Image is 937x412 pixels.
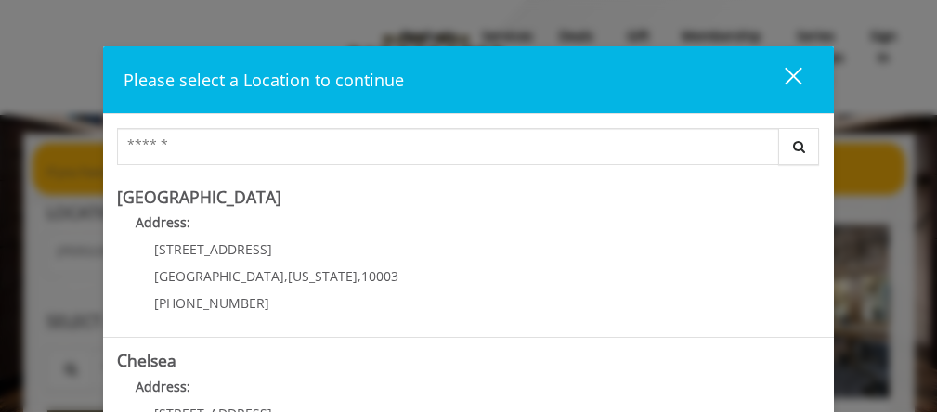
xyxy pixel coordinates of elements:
span: [STREET_ADDRESS] [154,240,272,258]
button: close dialog [750,60,813,98]
i: Search button [788,140,810,153]
b: Chelsea [117,349,176,371]
input: Search Center [117,128,779,165]
b: [GEOGRAPHIC_DATA] [117,186,281,208]
div: Center Select [117,128,820,174]
b: Address: [136,213,190,231]
span: [PHONE_NUMBER] [154,294,269,312]
div: close dialog [763,66,800,94]
b: Address: [136,378,190,395]
span: [US_STATE] [288,267,358,285]
span: 10003 [361,267,398,285]
span: Please select a Location to continue [124,69,404,91]
span: , [358,267,361,285]
span: [GEOGRAPHIC_DATA] [154,267,284,285]
span: , [284,267,288,285]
